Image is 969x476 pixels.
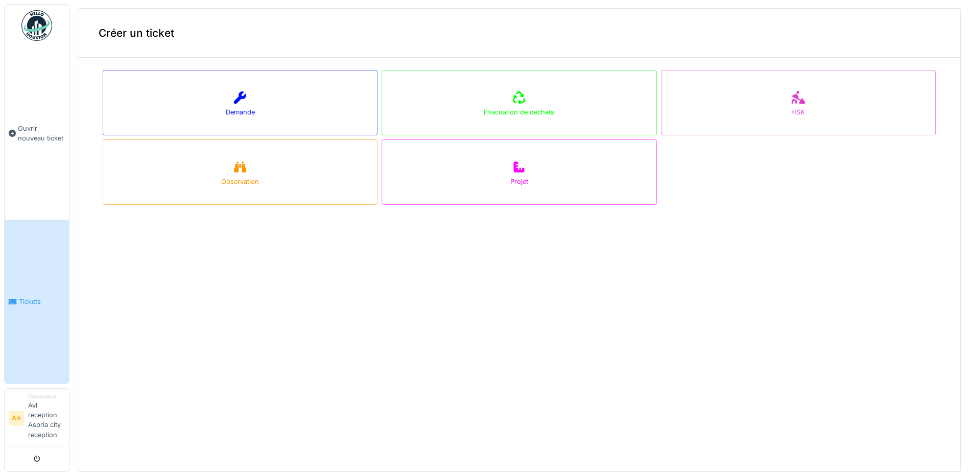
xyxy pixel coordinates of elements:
span: Tickets [19,297,65,306]
span: Ouvrir nouveau ticket [18,124,65,143]
div: Évacuation de déchets [484,107,554,117]
a: Tickets [5,220,69,383]
div: Projet [510,177,528,186]
li: Avl reception Aspria city reception [28,393,65,444]
div: Demandeur [28,393,65,400]
li: AA [9,411,24,426]
a: Ouvrir nouveau ticket [5,46,69,220]
a: AA DemandeurAvl reception Aspria city reception [9,393,65,446]
div: Créer un ticket [78,9,960,58]
div: Observation [221,177,259,186]
div: HSK [791,107,805,117]
img: Badge_color-CXgf-gQk.svg [21,10,52,41]
div: Demande [226,107,255,117]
